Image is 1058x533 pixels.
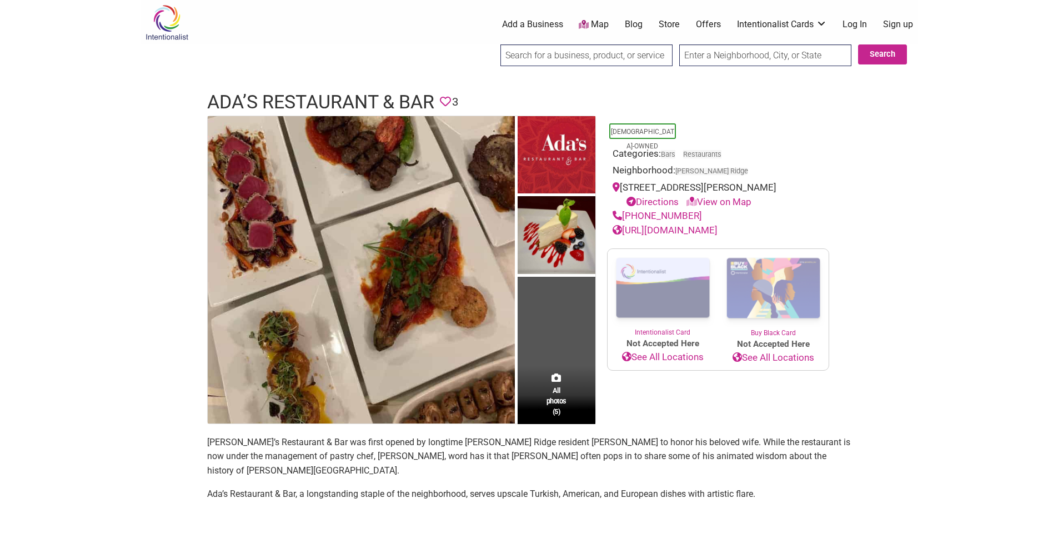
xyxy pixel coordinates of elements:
a: Intentionalist Cards [737,18,827,31]
span: All photos (5) [546,385,566,417]
a: Intentionalist Card [608,249,718,337]
a: Add a Business [502,18,563,31]
input: Search for a business, product, or service [500,44,673,66]
a: View on Map [686,196,751,207]
p: Ada’s Restaurant & Bar, a longstanding staple of the neighborhood, serves upscale Turkish, Americ... [207,487,851,501]
span: [PERSON_NAME] Ridge [675,168,748,175]
a: Directions [626,196,679,207]
a: See All Locations [608,350,718,365]
span: Not Accepted Here [718,338,829,351]
a: Blog [625,18,643,31]
input: Enter a Neighborhood, City, or State [679,44,851,66]
span: Not Accepted Here [608,337,718,350]
div: Neighborhood: [613,163,824,181]
a: See All Locations [718,351,829,365]
span: 3 [452,93,458,111]
img: Intentionalist Card [608,249,718,327]
a: Map [579,18,609,31]
a: Restaurants [683,150,721,158]
a: Offers [696,18,721,31]
a: [DEMOGRAPHIC_DATA]-Owned [611,128,674,150]
button: Search [858,44,907,64]
img: Buy Black Card [718,249,829,328]
div: Categories: [613,147,824,164]
p: [PERSON_NAME]’s Restaurant & Bar was first opened by longtime [PERSON_NAME] Ridge resident [PERSO... [207,435,851,478]
a: [URL][DOMAIN_NAME] [613,225,718,236]
div: [STREET_ADDRESS][PERSON_NAME] [613,181,824,209]
img: Intentionalist [141,4,193,41]
h1: Ada’s Restaurant & Bar [207,89,434,116]
a: Log In [843,18,867,31]
a: Bars [661,150,675,158]
a: Buy Black Card [718,249,829,338]
a: Sign up [883,18,913,31]
a: Store [659,18,680,31]
a: [PHONE_NUMBER] [613,210,702,221]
